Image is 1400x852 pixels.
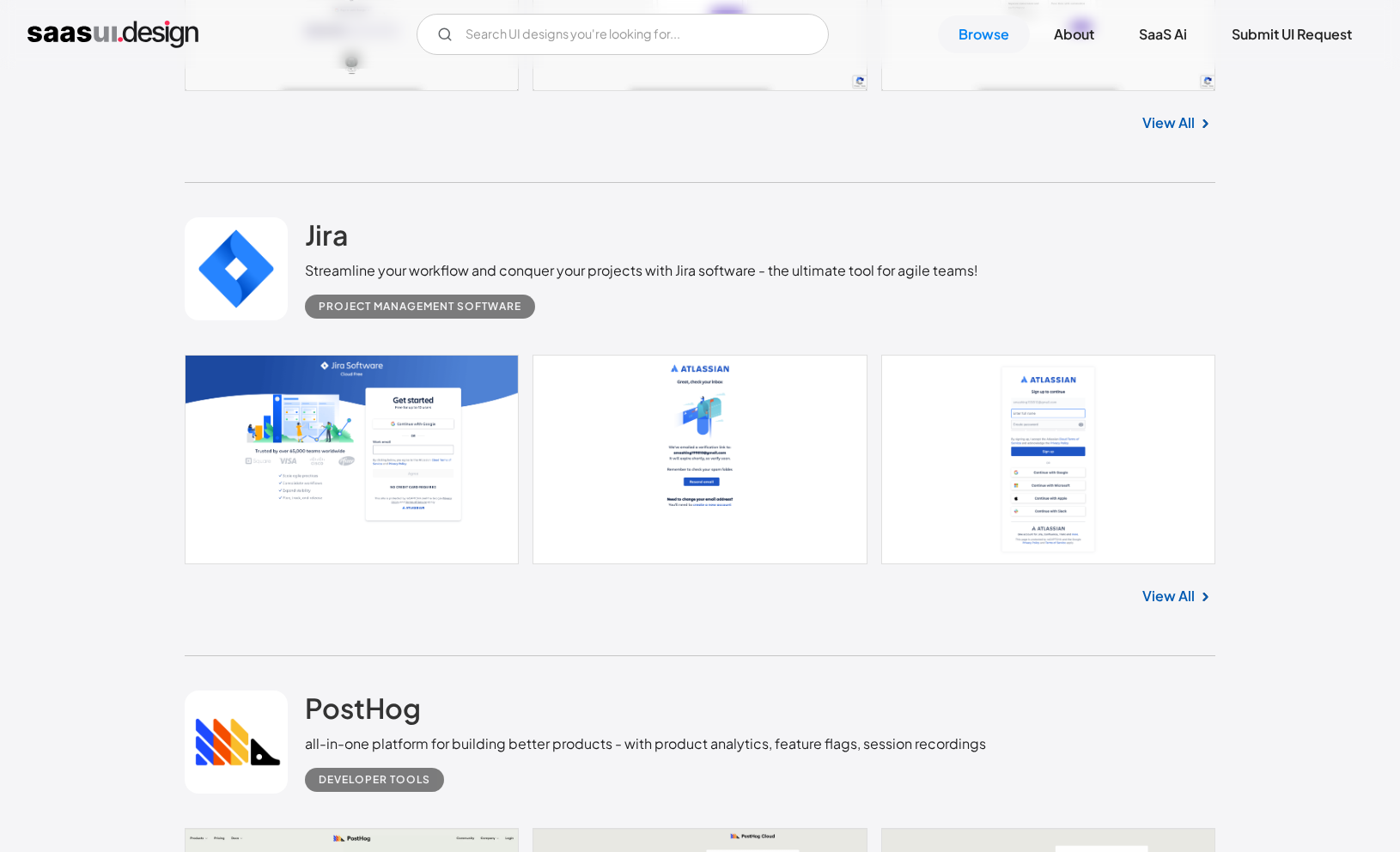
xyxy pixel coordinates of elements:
a: home [27,21,198,48]
div: all-in-one platform for building better products - with product analytics, feature flags, session... [305,733,986,754]
div: Developer tools [319,770,430,790]
a: PostHog [305,691,421,733]
div: Project Management Software [319,296,521,317]
a: About [1033,15,1115,53]
h2: Jira [305,217,349,252]
a: Jira [305,217,349,260]
a: SaaS Ai [1118,15,1208,53]
a: Browse [938,15,1030,53]
div: Streamline your workflow and conquer your projects with Jira software - the ultimate tool for agi... [305,260,978,281]
a: View All [1142,586,1195,606]
a: Submit UI Request [1211,15,1373,53]
a: View All [1142,113,1195,133]
form: Email Form [417,14,829,55]
h2: PostHog [305,691,421,725]
input: Search UI designs you're looking for... [417,14,829,55]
